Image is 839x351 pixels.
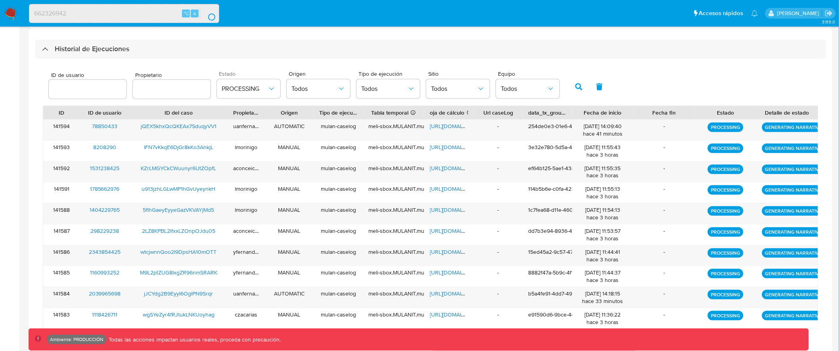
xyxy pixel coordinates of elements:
span: Accesos rápidos [699,9,743,17]
span: ⌥ [183,10,189,17]
p: Todas las acciones impactan usuarios reales, proceda con precaución. [107,336,281,343]
a: Salir [825,9,833,17]
input: Buscar usuario o caso... [29,8,219,19]
p: Ambiente: PRODUCCIÓN [50,338,103,341]
p: diego.assum@mercadolibre.com [777,10,822,17]
a: Notificaciones [751,10,758,17]
span: s [193,10,196,17]
button: search-icon [200,8,216,19]
span: 3.155.0 [822,19,835,25]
